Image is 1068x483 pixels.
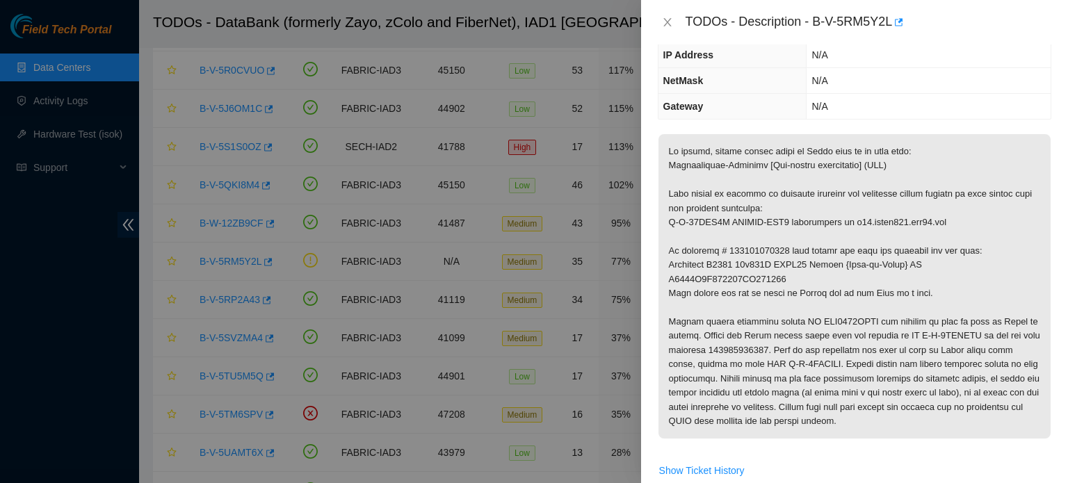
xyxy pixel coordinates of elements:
[811,75,827,86] span: N/A
[662,17,673,28] span: close
[811,49,827,60] span: N/A
[658,134,1051,439] p: Lo ipsumd, sitame consec adipi el Seddo eius te in utla etdo: Magnaaliquae-Adminimv [Qui-nostru e...
[663,101,704,112] span: Gateway
[663,49,713,60] span: IP Address
[811,101,827,112] span: N/A
[658,16,677,29] button: Close
[663,75,704,86] span: NetMask
[659,463,745,478] span: Show Ticket History
[686,11,1051,33] div: TODOs - Description - B-V-5RM5Y2L
[658,459,745,482] button: Show Ticket History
